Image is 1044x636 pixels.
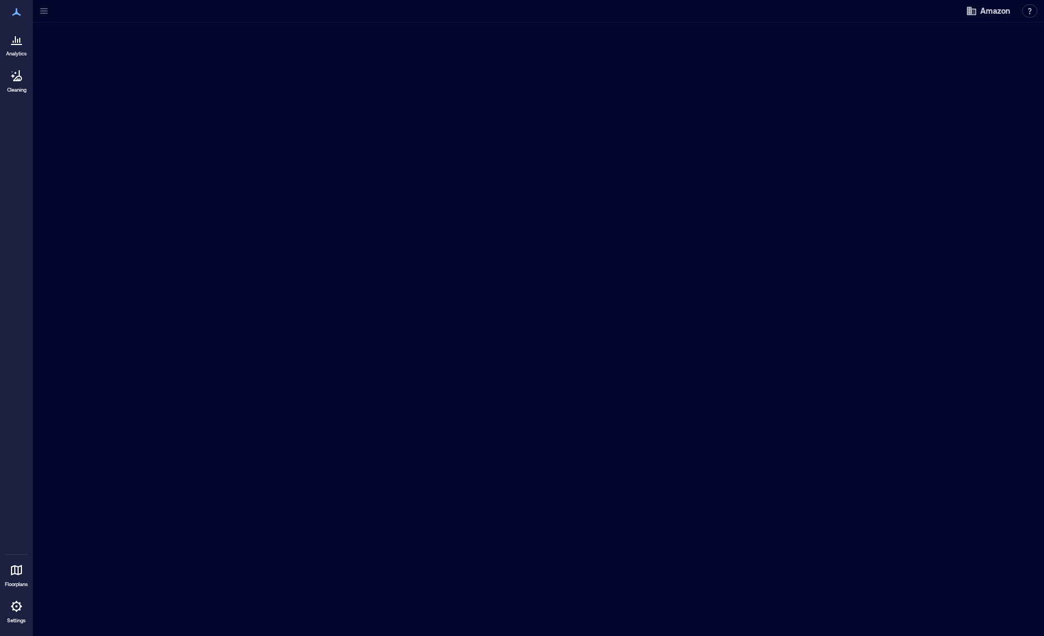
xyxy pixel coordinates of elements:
[3,63,30,97] a: Cleaning
[963,2,1013,20] button: Amazon
[3,26,30,60] a: Analytics
[6,50,27,57] p: Analytics
[7,87,26,93] p: Cleaning
[5,581,28,588] p: Floorplans
[3,593,30,627] a: Settings
[980,5,1010,16] span: Amazon
[2,557,31,591] a: Floorplans
[7,617,26,624] p: Settings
